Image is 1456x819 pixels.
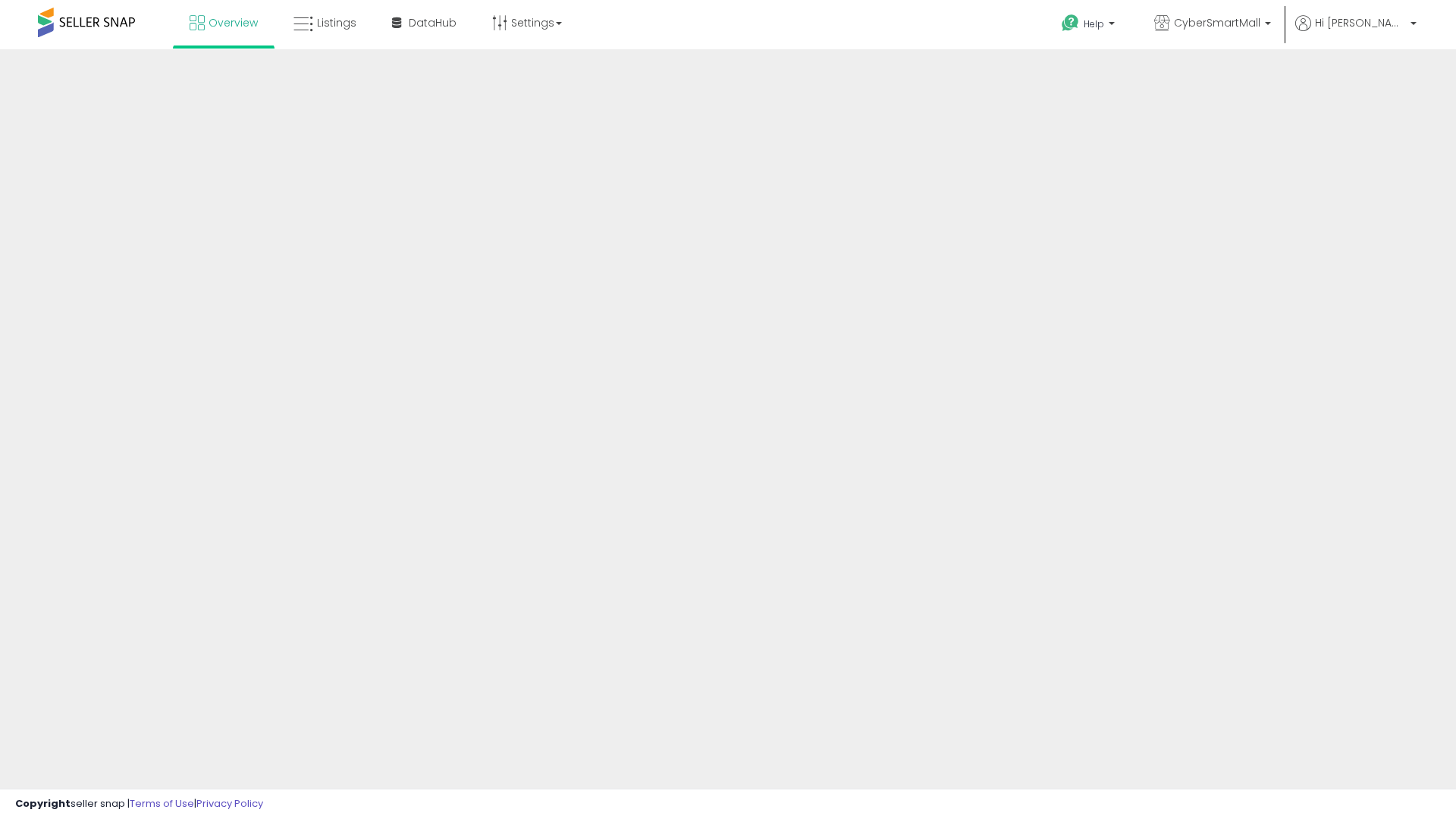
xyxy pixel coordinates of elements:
a: Hi [PERSON_NAME] [1295,15,1417,49]
span: Overview [209,15,258,30]
span: Listings [317,15,356,30]
span: CyberSmartMall [1174,15,1260,30]
a: Help [1050,2,1130,49]
span: DataHub [409,15,457,30]
i: Get Help [1061,14,1080,33]
span: Help [1084,17,1104,30]
span: Hi [PERSON_NAME] [1315,15,1406,30]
